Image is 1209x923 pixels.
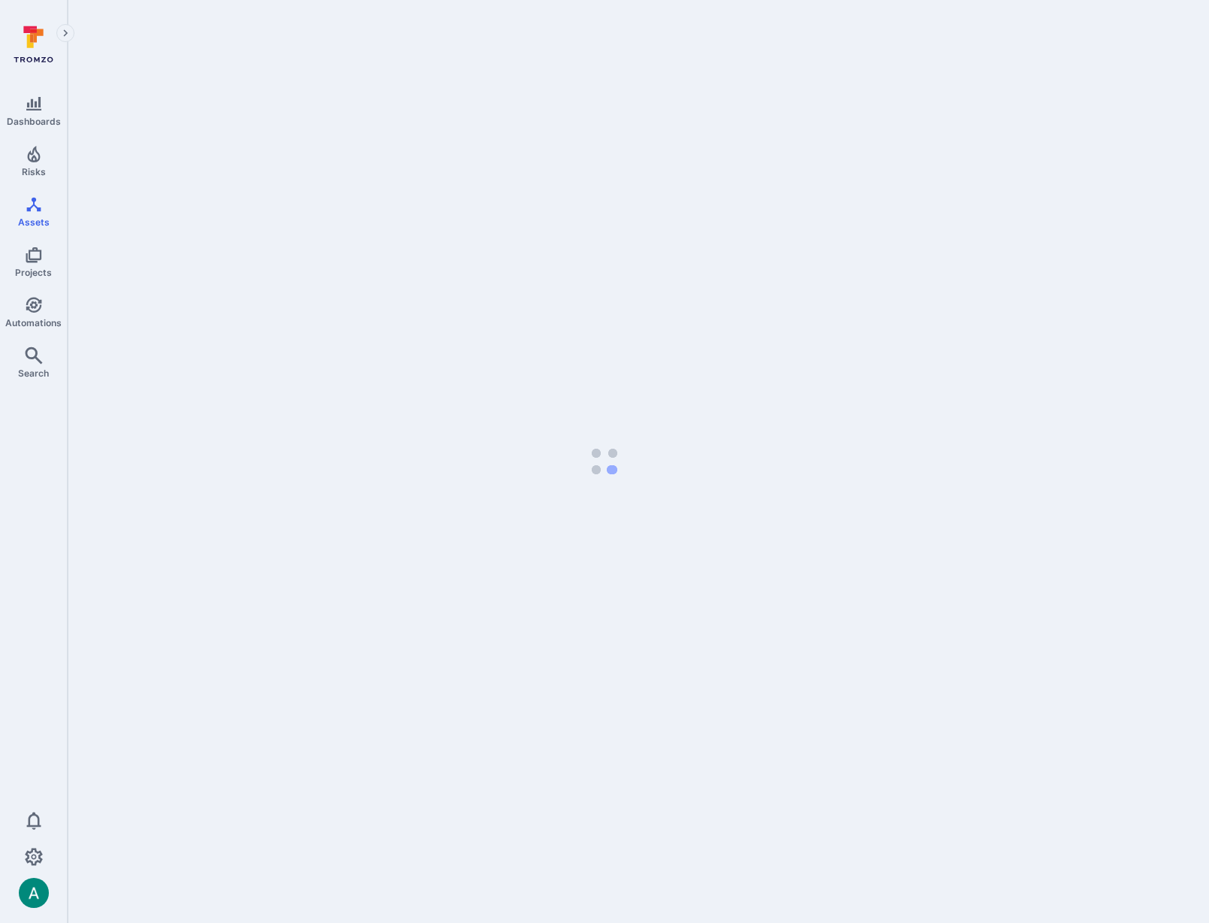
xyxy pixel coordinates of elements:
span: Search [18,368,49,379]
span: Projects [15,267,52,278]
span: Dashboards [7,116,61,127]
span: Risks [22,166,46,177]
i: Expand navigation menu [60,27,71,40]
div: Arjan Dehar [19,878,49,908]
span: Assets [18,216,50,228]
span: Automations [5,317,62,328]
button: Expand navigation menu [56,24,74,42]
img: ACg8ocLSa5mPYBaXNx3eFu_EmspyJX0laNWN7cXOFirfQ7srZveEpg=s96-c [19,878,49,908]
